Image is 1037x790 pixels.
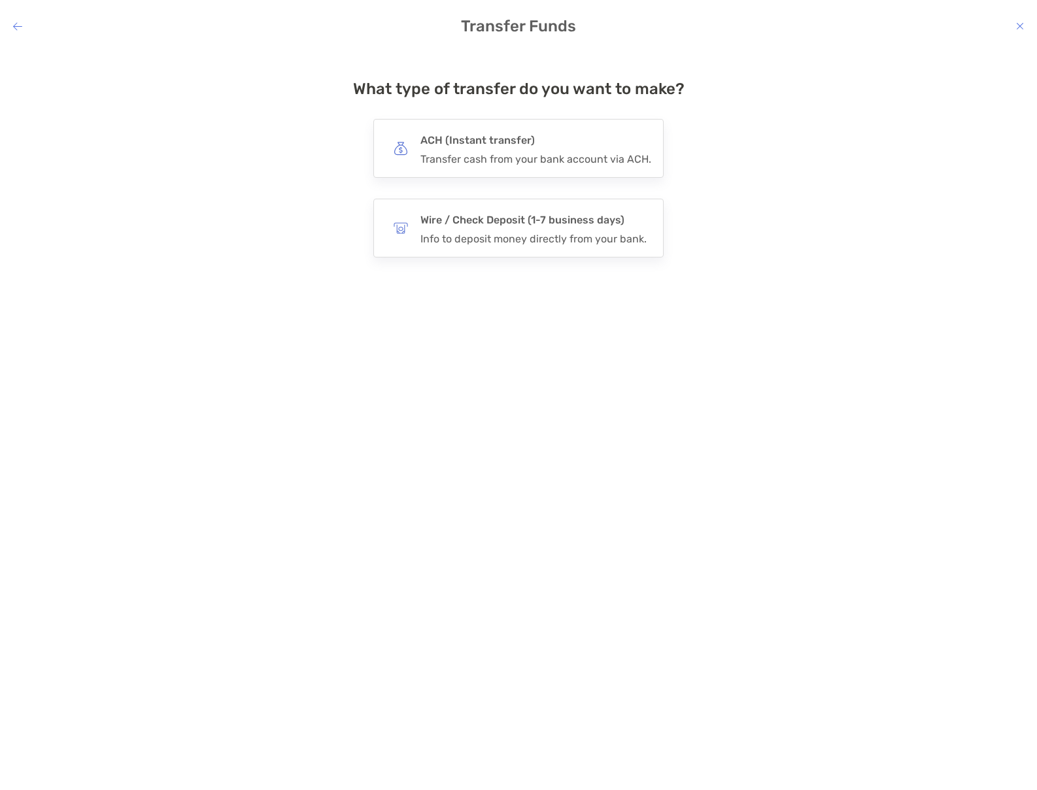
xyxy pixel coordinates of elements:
div: Info to deposit money directly from your bank. [420,233,647,245]
img: button icon [394,141,408,156]
h4: ACH (Instant transfer) [420,131,651,150]
h4: Wire / Check Deposit (1-7 business days) [420,211,647,229]
h4: What type of transfer do you want to make? [353,80,685,98]
div: Transfer cash from your bank account via ACH. [420,153,651,165]
img: button icon [394,221,408,235]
